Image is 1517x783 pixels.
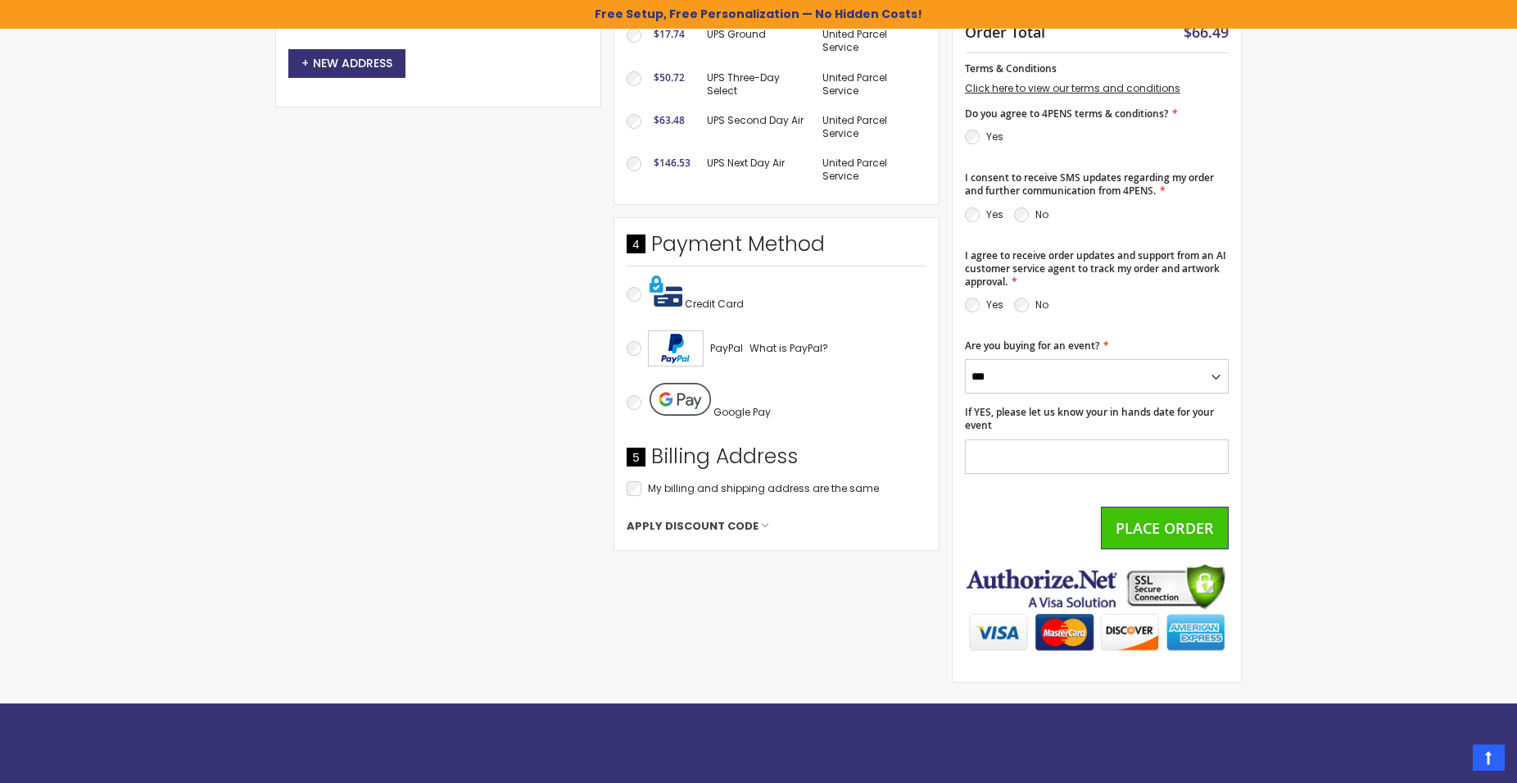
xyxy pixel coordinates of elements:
[648,481,879,495] span: My billing and shipping address are the same
[650,383,711,416] img: Pay with Google Pay
[648,330,704,366] img: Acceptance Mark
[749,339,828,358] a: What is PayPal?
[710,341,743,355] span: PayPal
[654,27,685,41] span: $17.74
[1184,22,1229,42] span: $66.49
[627,443,926,479] div: Billing Address
[288,49,405,78] button: New Address
[986,298,1003,312] label: Yes
[301,55,392,71] span: New Address
[965,405,1214,432] span: If YES, please let us know your in hands date for your event
[713,405,771,419] span: Google Pay
[814,20,926,62] td: United Parcel Service
[627,519,758,534] span: Apply Discount Code
[699,106,814,148] td: UPS Second Day Air
[650,275,682,307] img: Pay with credit card
[1116,518,1214,538] span: Place Order
[814,106,926,148] td: United Parcel Service
[986,207,1003,221] label: Yes
[814,63,926,106] td: United Parcel Service
[654,156,691,170] span: $146.53
[965,248,1226,289] span: I agree to receive order updates and support from an AI customer service agent to track my order ...
[965,61,1057,75] span: Terms & Conditions
[654,113,685,127] span: $63.48
[654,71,685,84] span: $50.72
[986,130,1003,143] label: Yes
[1101,507,1229,549] button: Place Order
[965,107,1168,121] span: Do you agree to 4PENS terms & conditions?
[627,230,926,266] div: Payment Method
[685,297,744,311] span: Credit Card
[1035,207,1048,221] label: No
[965,171,1214,198] span: I consent to receive SMS updates regarding my order and further communication from 4PENS.
[699,63,814,106] td: UPS Three-Day Select
[699,148,814,191] td: UPS Next Day Air
[965,81,1180,95] a: Click here to view our terms and conditions
[814,148,926,191] td: United Parcel Service
[699,20,814,62] td: UPS Ground
[965,339,1099,353] span: Are you buying for an event?
[965,20,1045,42] strong: Order Total
[1035,298,1048,312] label: No
[749,341,828,355] span: What is PayPal?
